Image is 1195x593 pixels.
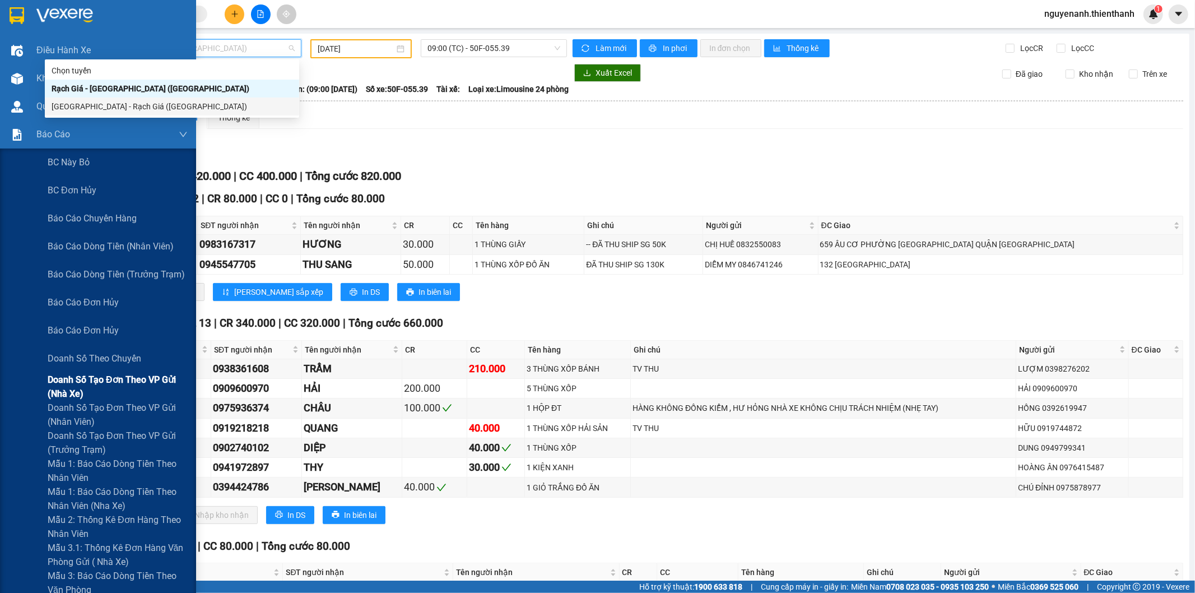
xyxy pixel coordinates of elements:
span: down [179,130,188,139]
span: Người gửi [706,219,807,231]
span: Loại xe: Limousine 24 phòng [468,83,569,95]
th: Ghi chú [631,341,1016,359]
td: QUANG [302,419,402,438]
span: Mẫu 3.1: Thống kê đơn hàng văn phòng gửi ( Nhà xe) [48,541,188,569]
td: 0919218218 [211,419,302,438]
span: SĐT người nhận [201,219,289,231]
span: Trên xe [1138,68,1171,80]
div: [PERSON_NAME] [304,479,400,495]
div: Chọn tuyến [52,64,292,77]
span: BC này bỏ [48,155,90,169]
span: | [343,317,346,330]
div: LƯỢM 0398276202 [1018,363,1126,375]
button: bar-chartThống kê [764,39,830,57]
div: Rạch Giá - Sài Gòn (Hàng Hoá) [45,80,299,98]
button: plus [225,4,244,24]
td: THY [302,458,402,478]
span: Quản Lý [36,99,69,113]
span: Tổng cước 820.000 [305,169,401,183]
div: 1 THÙNG XỐP HẢI SẢN [527,422,629,434]
span: check [501,443,512,453]
button: syncLàm mới [573,39,637,57]
span: Tên người nhận [305,344,390,356]
span: CR 340.000 [220,317,276,330]
span: SĐT người nhận [214,344,290,356]
span: Doanh số theo chuyến [48,351,141,365]
div: HẢI [304,381,400,396]
span: Số xe: 50F-055.39 [366,83,428,95]
div: 50.000 [403,257,448,272]
td: 0394424786 [211,478,302,497]
span: download [583,69,591,78]
span: Xuất Excel [596,67,632,79]
th: Ghi chú [584,216,703,235]
div: ĐÃ THU SHIP SG 130K [586,258,701,271]
span: In biên lai [419,286,451,298]
div: DUNG 0949799341 [1018,442,1126,454]
span: | [202,192,204,205]
button: printerIn phơi [640,39,698,57]
span: check [436,483,447,493]
span: BC đơn hủy [48,183,96,197]
span: printer [406,288,414,297]
span: caret-down [1174,9,1184,19]
span: [PERSON_NAME] sắp xếp [234,286,323,298]
img: icon-new-feature [1148,9,1159,19]
span: Tổng cước 80.000 [296,192,385,205]
button: sort-ascending[PERSON_NAME] sắp xếp [213,283,332,301]
span: Báo cáo chuyến hàng [48,211,137,225]
th: CR [401,216,450,235]
span: printer [332,511,340,520]
td: DIỆP [302,438,402,458]
span: sync [582,44,591,53]
td: 0909600970 [211,379,302,399]
span: CC 0 [266,192,288,205]
span: file-add [257,10,264,18]
div: 132 [GEOGRAPHIC_DATA] [820,258,1181,271]
span: Làm mới [596,42,628,54]
div: 3 THÙNG XỐP BÁNH [527,363,629,375]
span: Mẫu 1: Báo cáo dòng tiền theo nhân viên [48,457,188,485]
span: In phơi [663,42,689,54]
span: | [751,581,752,593]
div: TV THU [633,363,1014,375]
div: 1 THÙNG GIẤY [475,238,582,251]
div: 659 ÂU CƠ PHƯỜNG [GEOGRAPHIC_DATA] QUẬN [GEOGRAPHIC_DATA] [820,238,1181,251]
span: Tổng cước 660.000 [348,317,443,330]
span: copyright [1133,583,1141,591]
div: 210.000 [469,361,523,377]
div: 100.000 [404,400,465,416]
div: 30.000 [403,237,448,252]
span: In DS [287,509,305,521]
button: file-add [251,4,271,24]
img: warehouse-icon [11,101,23,113]
div: HỒNG 0392619947 [1018,402,1126,414]
span: CC 80.000 [203,540,253,553]
div: 0919218218 [213,420,300,436]
div: 0983167317 [199,237,298,252]
td: 0941972897 [211,458,302,478]
td: HẢI [302,379,402,399]
div: 40.000 [469,420,523,436]
span: Tên người nhận [304,219,389,231]
button: printerIn DS [341,283,389,301]
span: sort-ascending [222,288,230,297]
div: HÀNG KHÔNG ĐỒNG KIỂM , HƯ HỎNG NHÀ XE KHÔNG CHỊU TRÁCH NHIỆM (NHẸ TAY) [633,402,1014,414]
button: printerIn DS [266,506,314,524]
button: printerIn biên lai [397,283,460,301]
div: 0909600970 [213,381,300,396]
div: 40.000 [469,440,523,456]
div: 40.000 [404,479,465,495]
span: Tên người nhận [456,566,607,578]
div: 0975936374 [213,400,300,416]
span: | [260,192,263,205]
th: Tên hàng [525,341,631,359]
td: 0938361608 [211,359,302,379]
button: aim [277,4,296,24]
span: plus [231,10,239,18]
button: caret-down [1169,4,1188,24]
span: printer [275,511,283,520]
div: 0394424786 [213,479,300,495]
input: 09/04/2025 [318,43,394,55]
div: CHÂU [304,400,400,416]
